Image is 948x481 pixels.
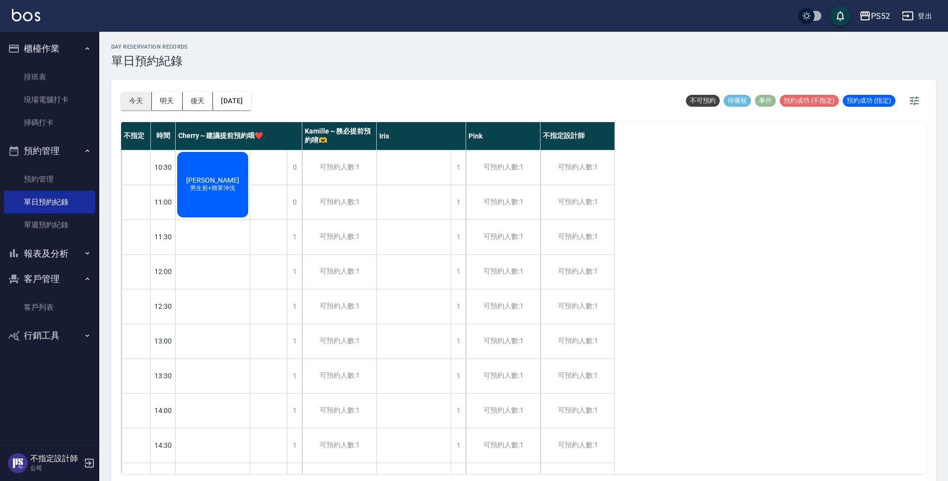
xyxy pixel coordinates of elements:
button: 今天 [121,92,152,110]
div: 可預約人數:1 [541,324,614,358]
button: PS52 [855,6,894,26]
div: 13:00 [151,324,176,358]
div: 可預約人數:1 [541,185,614,219]
div: 可預約人數:1 [466,220,540,254]
div: 12:00 [151,254,176,289]
div: 可預約人數:1 [302,428,376,463]
div: 可預約人數:1 [466,359,540,393]
div: 1 [287,220,302,254]
a: 現場電腦打卡 [4,88,95,111]
h2: day Reservation records [111,44,188,50]
div: 1 [451,324,466,358]
div: 可預約人數:1 [466,394,540,428]
span: 男生剪+簡單沖洗 [188,184,237,193]
button: 登出 [898,7,936,25]
div: 1 [451,394,466,428]
span: 預約成功 (指定) [843,96,895,105]
div: 可預約人數:1 [466,428,540,463]
span: 事件 [755,96,776,105]
div: 可預約人數:1 [466,150,540,185]
div: 可預約人數:1 [302,289,376,324]
div: 可預約人數:1 [541,428,614,463]
div: 1 [451,359,466,393]
span: [PERSON_NAME] [184,176,241,184]
div: 可預約人數:1 [541,150,614,185]
div: 可預約人數:1 [302,324,376,358]
h5: 不指定設計師 [30,454,81,464]
div: 1 [287,324,302,358]
button: 後天 [183,92,213,110]
div: 可預約人數:1 [302,220,376,254]
div: 可預約人數:1 [541,394,614,428]
button: 報表及分析 [4,241,95,267]
div: 13:30 [151,358,176,393]
a: 單日預約紀錄 [4,191,95,213]
div: 可預約人數:1 [466,255,540,289]
span: 待審核 [724,96,751,105]
img: Logo [12,9,40,21]
div: 1 [451,289,466,324]
a: 排班表 [4,66,95,88]
button: 櫃檯作業 [4,36,95,62]
div: 時間 [151,122,176,150]
div: Iris [377,122,466,150]
div: 可預約人數:1 [541,255,614,289]
div: Kamille～務必提前預約唷🫶 [302,122,377,150]
div: 1 [287,359,302,393]
div: 11:30 [151,219,176,254]
button: [DATE] [213,92,251,110]
div: 12:30 [151,289,176,324]
div: 0 [287,150,302,185]
a: 單週預約紀錄 [4,213,95,236]
button: 預約管理 [4,138,95,164]
a: 掃碼打卡 [4,111,95,134]
div: 1 [287,428,302,463]
div: Pink [466,122,541,150]
div: 可預約人數:1 [302,150,376,185]
div: 可預約人數:1 [302,255,376,289]
div: 可預約人數:1 [466,185,540,219]
p: 公司 [30,464,81,473]
h3: 單日預約紀錄 [111,54,188,68]
a: 客戶列表 [4,296,95,319]
div: 1 [287,394,302,428]
div: 10:30 [151,150,176,185]
div: 11:00 [151,185,176,219]
div: 1 [451,428,466,463]
div: 可預約人數:1 [466,324,540,358]
span: 預約成功 (不指定) [780,96,839,105]
button: 明天 [152,92,183,110]
div: 14:00 [151,393,176,428]
a: 預約管理 [4,168,95,191]
div: PS52 [871,10,890,22]
span: 不可預約 [686,96,720,105]
div: 1 [451,255,466,289]
div: 1 [451,220,466,254]
div: 可預約人數:1 [302,359,376,393]
div: 可預約人數:1 [302,185,376,219]
div: 可預約人數:1 [541,220,614,254]
div: 1 [287,255,302,289]
div: 可預約人數:1 [541,289,614,324]
button: 行銷工具 [4,323,95,348]
button: save [830,6,850,26]
div: 可預約人數:1 [541,359,614,393]
div: 不指定 [121,122,151,150]
button: 客戶管理 [4,266,95,292]
div: 1 [287,289,302,324]
div: Cherry～建議提前預約哦❤️ [176,122,302,150]
img: Person [8,453,28,473]
div: 可預約人數:1 [302,394,376,428]
div: 可預約人數:1 [466,289,540,324]
div: 1 [451,185,466,219]
div: 0 [287,185,302,219]
div: 1 [451,150,466,185]
div: 14:30 [151,428,176,463]
div: 不指定設計師 [541,122,615,150]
